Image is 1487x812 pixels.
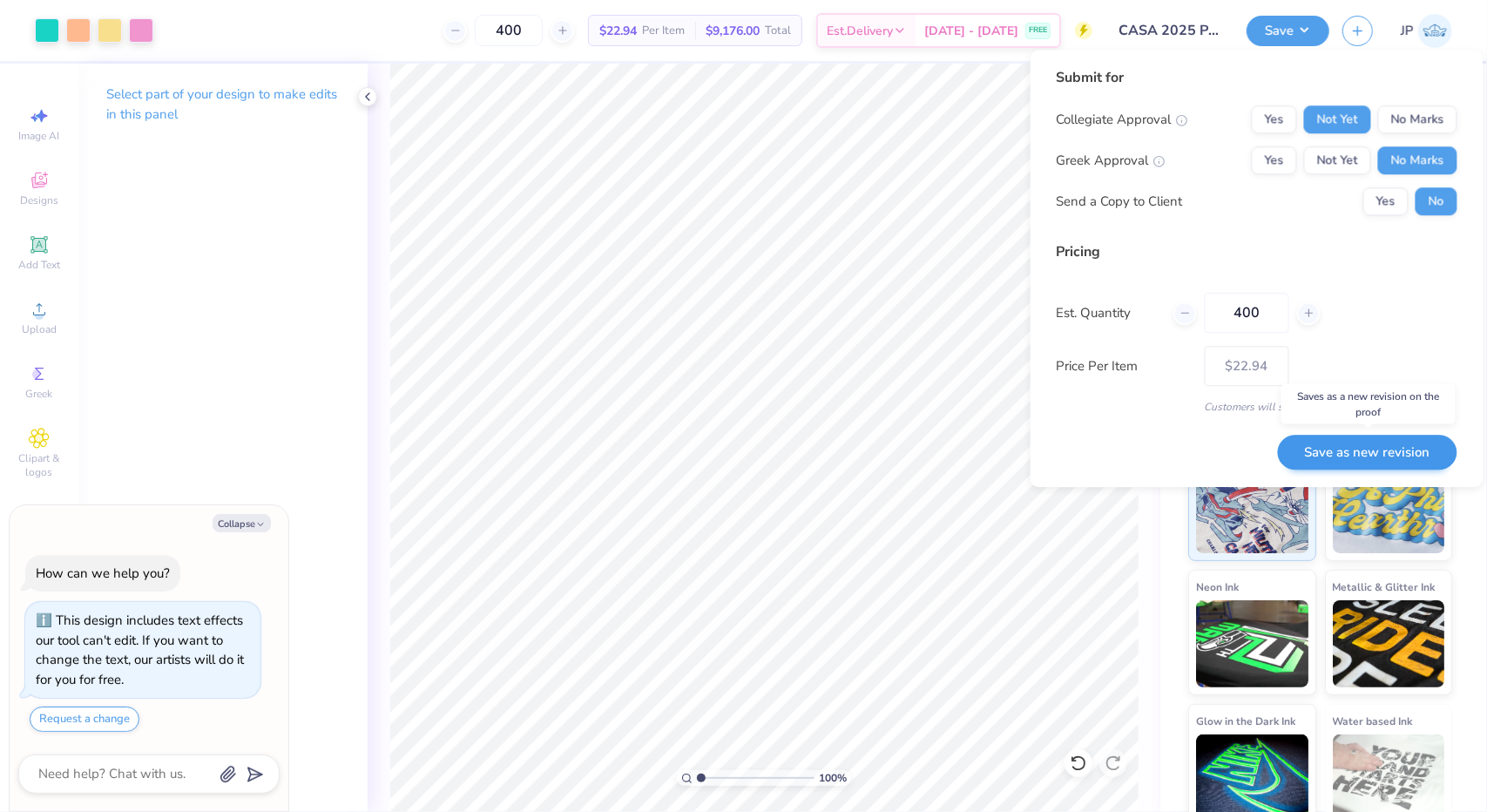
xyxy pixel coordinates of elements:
[1401,14,1452,48] a: JP
[1378,105,1457,133] button: No Marks
[20,193,58,207] span: Designs
[1196,578,1239,596] span: Neon Ink
[1057,241,1457,262] div: Pricing
[1057,303,1160,323] label: Est. Quantity
[1363,187,1409,215] button: Yes
[599,22,637,40] span: $22.94
[19,129,60,143] span: Image AI
[36,565,170,582] div: How can we help you?
[475,15,543,46] input: – –
[1418,14,1452,48] img: Jojo Pawlow
[1416,187,1457,215] button: No
[924,22,1018,40] span: [DATE] - [DATE]
[1304,105,1371,133] button: Not Yet
[1252,146,1297,174] button: Yes
[1205,293,1289,333] input: – –
[1252,105,1297,133] button: Yes
[1333,466,1445,553] img: Puff Ink
[1057,399,1457,415] div: Customers will see this price on HQ.
[18,258,60,272] span: Add Text
[1196,712,1295,730] span: Glow in the Dark Ink
[1057,356,1192,376] label: Price Per Item
[827,22,893,40] span: Est. Delivery
[1304,146,1371,174] button: Not Yet
[213,514,271,532] button: Collapse
[1247,16,1329,46] button: Save
[1029,24,1047,37] span: FREE
[819,770,847,786] span: 100 %
[1196,466,1308,553] img: Standard
[1057,151,1166,171] div: Greek Approval
[26,387,53,401] span: Greek
[1378,146,1457,174] button: No Marks
[1281,384,1456,424] div: Saves as a new revision on the proof
[1057,110,1188,130] div: Collegiate Approval
[1333,712,1413,730] span: Water based Ink
[106,85,340,125] p: Select part of your design to make edits in this panel
[1196,600,1308,687] img: Neon Ink
[1278,435,1457,470] button: Save as new revision
[1057,192,1183,212] div: Send a Copy to Client
[1333,578,1436,596] span: Metallic & Glitter Ink
[706,22,760,40] span: $9,176.00
[642,22,685,40] span: Per Item
[1401,21,1414,41] span: JP
[30,707,139,732] button: Request a change
[1057,67,1457,88] div: Submit for
[36,612,244,688] div: This design includes text effects our tool can't edit. If you want to change the text, our artist...
[765,22,791,40] span: Total
[1105,13,1234,48] input: Untitled Design
[1333,600,1445,687] img: Metallic & Glitter Ink
[22,322,57,336] span: Upload
[9,451,70,479] span: Clipart & logos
